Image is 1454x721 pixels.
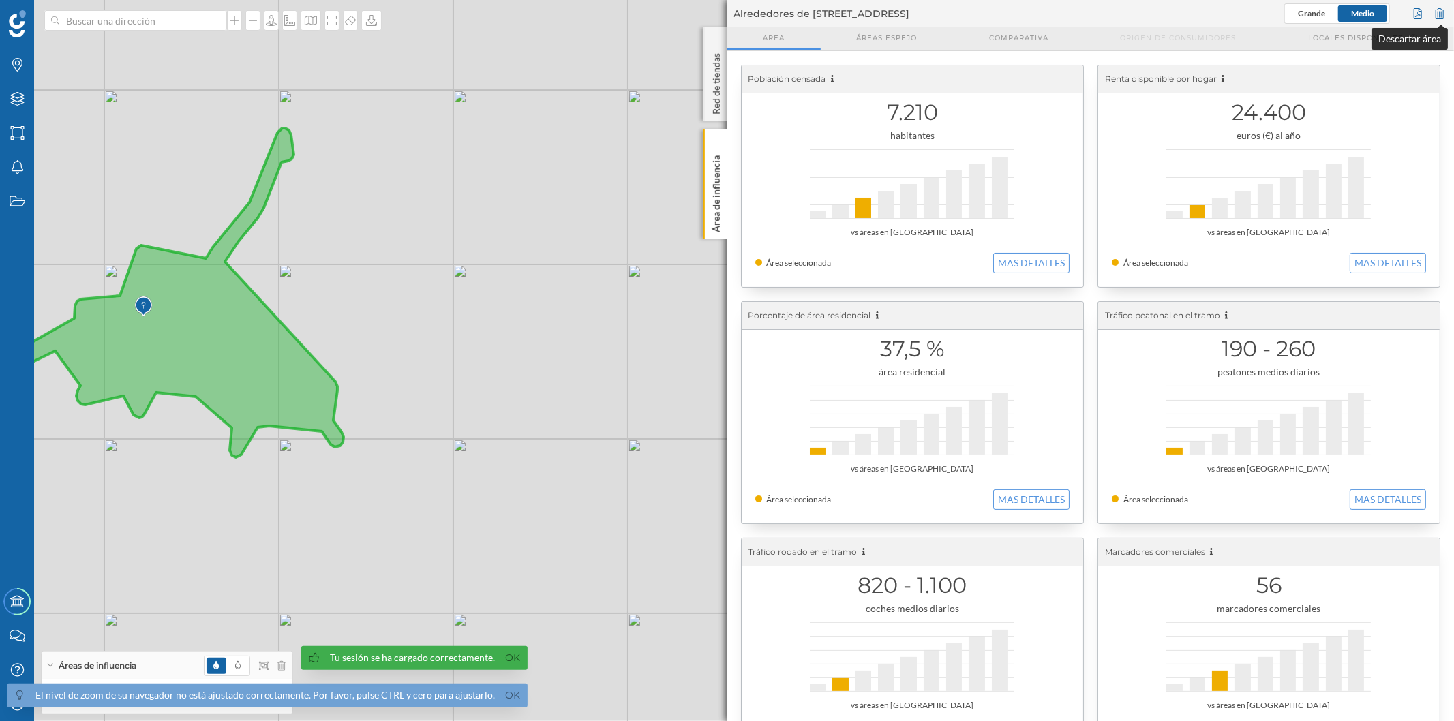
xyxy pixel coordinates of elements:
div: vs áreas en [GEOGRAPHIC_DATA] [755,699,1070,712]
span: Area [763,33,785,43]
h1: 37,5 % [755,336,1070,362]
h1: 190 - 260 [1112,336,1426,362]
span: Comparativa [989,33,1048,43]
h1: 56 [1112,572,1426,598]
div: Tráfico rodado en el tramo [742,538,1083,566]
div: Descartar área [1372,28,1448,50]
div: marcadores comerciales [1112,602,1426,615]
img: Marker [135,293,152,320]
span: Soporte [27,10,76,22]
div: vs áreas en [GEOGRAPHIC_DATA] [1112,699,1426,712]
span: Origen de consumidores [1120,33,1236,43]
button: MAS DETALLES [993,253,1070,273]
span: Áreas espejo [857,33,918,43]
div: vs áreas en [GEOGRAPHIC_DATA] [755,226,1070,239]
div: vs áreas en [GEOGRAPHIC_DATA] [755,462,1070,476]
div: El nivel de zoom de su navegador no está ajustado correctamente. Por favor, pulse CTRL y cero par... [36,688,496,702]
div: Porcentaje de área residencial [742,302,1083,330]
h1: 7.210 [755,99,1070,125]
div: Población censada [742,65,1083,93]
h1: 24.400 [1112,99,1426,125]
button: MAS DETALLES [993,489,1070,510]
button: MAS DETALLES [1350,489,1426,510]
div: Tráfico peatonal en el tramo [1098,302,1440,330]
div: habitantes [755,129,1070,142]
div: área residencial [755,365,1070,379]
span: Área seleccionada [767,258,832,268]
div: vs áreas en [GEOGRAPHIC_DATA] [1112,462,1426,476]
p: Red de tiendas [709,48,723,114]
button: MAS DETALLES [1350,253,1426,273]
a: Ok [502,650,524,666]
img: Geoblink Logo [9,10,26,37]
p: Área de influencia [709,150,723,232]
h1: 820 - 1.100 [755,572,1070,598]
div: coches medios diarios [755,602,1070,615]
div: Tu sesión se ha cargado correctamente. [331,651,496,664]
span: Grande [1298,8,1325,18]
div: Renta disponible por hogar [1098,65,1440,93]
a: Ok [502,688,524,703]
span: Medio [1351,8,1374,18]
div: peatones medios diarios [1112,365,1426,379]
span: Área seleccionada [1123,494,1188,504]
div: vs áreas en [GEOGRAPHIC_DATA] [1112,226,1426,239]
div: euros (€) al año [1112,129,1426,142]
span: Locales disponibles [1308,33,1403,43]
span: Área seleccionada [1123,258,1188,268]
span: Alrededores de [STREET_ADDRESS] [734,7,910,20]
span: Área seleccionada [767,494,832,504]
div: Marcadores comerciales [1098,538,1440,566]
